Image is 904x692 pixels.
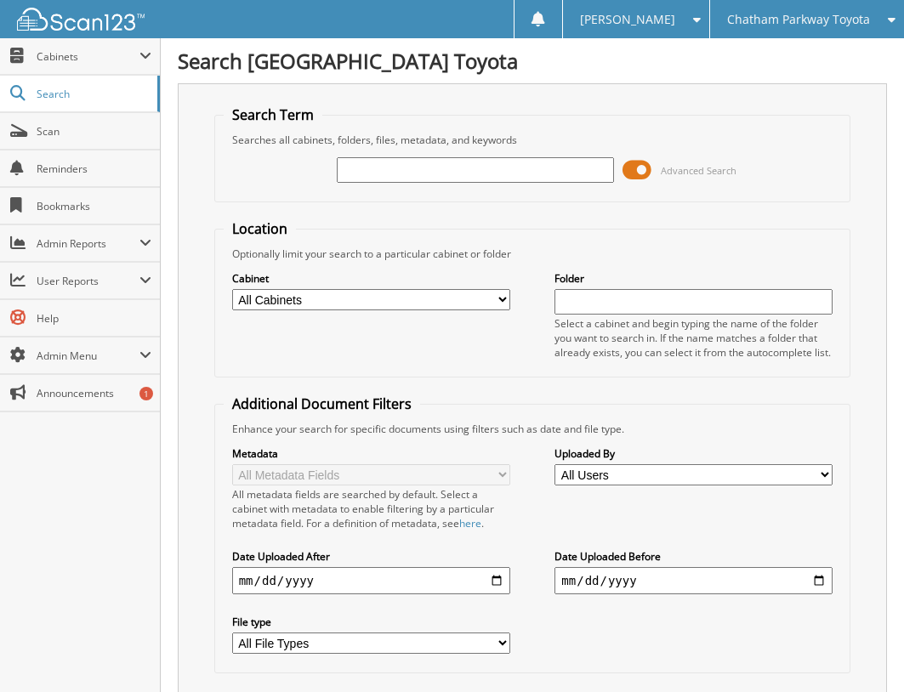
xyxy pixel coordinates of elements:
input: start [232,567,510,594]
label: Folder [554,271,833,286]
img: scan123-logo-white.svg [17,8,145,31]
span: User Reports [37,274,139,288]
legend: Location [224,219,296,238]
div: 1 [139,387,153,400]
legend: Search Term [224,105,322,124]
label: Date Uploaded Before [554,549,833,564]
span: Cabinets [37,49,139,64]
legend: Additional Document Filters [224,394,420,413]
span: Announcements [37,386,151,400]
span: Help [37,311,151,326]
span: Admin Menu [37,349,139,363]
div: All metadata fields are searched by default. Select a cabinet with metadata to enable filtering b... [232,487,510,530]
a: here [459,516,481,530]
label: File type [232,615,510,629]
span: Advanced Search [661,164,736,177]
span: Admin Reports [37,236,139,251]
span: Chatham Parkway Toyota [727,14,870,25]
span: Search [37,87,149,101]
label: Date Uploaded After [232,549,510,564]
label: Metadata [232,446,510,461]
h1: Search [GEOGRAPHIC_DATA] Toyota [178,47,887,75]
label: Cabinet [232,271,510,286]
div: Enhance your search for specific documents using filters such as date and file type. [224,422,842,436]
div: Select a cabinet and begin typing the name of the folder you want to search in. If the name match... [554,316,833,360]
span: [PERSON_NAME] [580,14,675,25]
div: Optionally limit your search to a particular cabinet or folder [224,247,842,261]
span: Bookmarks [37,199,151,213]
span: Scan [37,124,151,139]
label: Uploaded By [554,446,833,461]
div: Searches all cabinets, folders, files, metadata, and keywords [224,133,842,147]
span: Reminders [37,162,151,176]
input: end [554,567,833,594]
